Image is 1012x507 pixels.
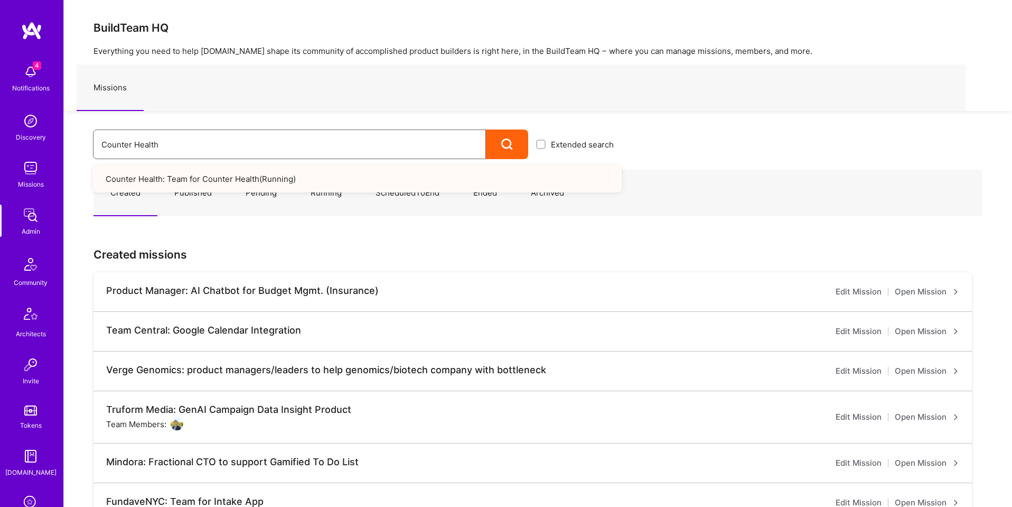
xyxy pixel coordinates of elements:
[20,110,41,132] img: discovery
[836,411,882,423] a: Edit Mission
[20,446,41,467] img: guide book
[953,500,959,506] i: icon ArrowRight
[5,467,57,478] div: [DOMAIN_NAME]
[456,170,514,216] a: Ended
[953,460,959,466] i: icon ArrowRight
[836,285,882,298] a: Edit Mission
[895,411,959,423] a: Open Mission
[551,139,614,150] span: Extended search
[229,170,294,216] a: Pending
[20,354,41,375] img: Invite
[157,170,229,216] a: Published
[20,205,41,226] img: admin teamwork
[24,405,37,416] img: tokens
[953,414,959,420] i: icon ArrowRight
[14,277,48,288] div: Community
[953,368,959,374] i: icon ArrowRight
[895,365,959,377] a: Open Mission
[294,170,359,216] a: Running
[514,170,581,216] a: Archived
[18,303,43,328] img: Architects
[501,139,513,151] i: icon Search
[895,457,959,469] a: Open Mission
[953,328,959,335] i: icon ArrowRight
[20,420,42,431] div: Tokens
[22,226,40,237] div: Admin
[33,61,41,70] span: 4
[171,418,183,430] img: User Avatar
[20,158,41,179] img: teamwork
[18,179,44,190] div: Missions
[895,325,959,338] a: Open Mission
[93,45,982,57] p: Everything you need to help [DOMAIN_NAME] shape its community of accomplished product builders is...
[18,252,43,277] img: Community
[16,328,46,339] div: Architects
[93,21,982,34] h3: BuildTeam HQ
[836,365,882,377] a: Edit Mission
[21,21,42,40] img: logo
[106,364,546,376] div: Verge Genomics: product managers/leaders to help genomics/biotech company with bottleneck
[836,457,882,469] a: Edit Mission
[12,82,50,94] div: Notifications
[106,325,301,336] div: Team Central: Google Calendar Integration
[895,285,959,298] a: Open Mission
[359,170,456,216] a: ScheduledToEnd
[23,375,39,386] div: Invite
[93,165,622,192] a: Counter Health: Team for Counter Health(Running)
[16,132,46,143] div: Discovery
[836,325,882,338] a: Edit Mission
[953,289,959,295] i: icon ArrowRight
[106,456,359,468] div: Mindora: Fractional CTO to support Gamified To Do List
[106,404,351,416] div: Truform Media: GenAI Campaign Data Insight Product
[93,170,157,216] a: Created
[106,418,183,430] div: Team Members:
[93,248,982,261] h3: Created missions
[101,131,477,158] input: What type of mission are you looking for?
[20,61,41,82] img: bell
[77,65,144,111] a: Missions
[106,285,379,297] div: Product Manager: AI Chatbot for Budget Mgmt. (Insurance)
